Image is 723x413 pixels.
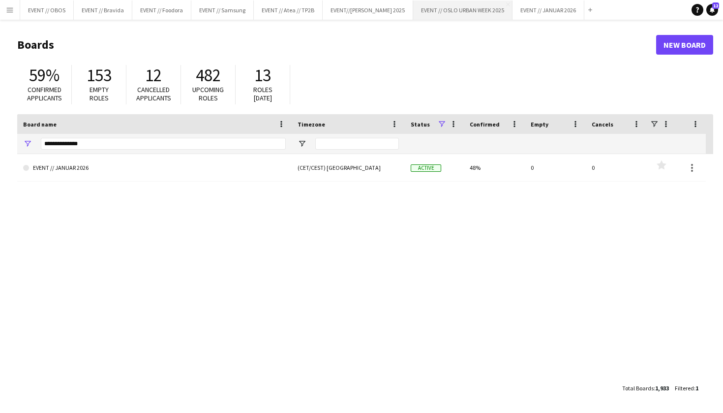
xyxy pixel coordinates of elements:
button: Open Filter Menu [23,139,32,148]
button: EVENT // Atea // TP2B [254,0,323,20]
span: Cancelled applicants [136,85,171,102]
span: 12 [712,2,719,9]
span: Timezone [298,121,325,128]
a: EVENT // JANUAR 2026 [23,154,286,182]
span: Roles [DATE] [253,85,272,102]
span: 13 [254,64,271,86]
button: Open Filter Menu [298,139,306,148]
button: EVENT // JANUAR 2026 [512,0,584,20]
button: EVENT // OSLO URBAN WEEK 2025 [413,0,512,20]
span: 12 [145,64,162,86]
span: 482 [196,64,221,86]
span: 1 [695,384,698,392]
span: Cancels [592,121,613,128]
span: Active [411,164,441,172]
input: Timezone Filter Input [315,138,399,150]
div: 0 [586,154,647,181]
a: New Board [656,35,713,55]
a: 12 [706,4,718,16]
span: 1,933 [655,384,669,392]
button: EVENT//[PERSON_NAME] 2025 [323,0,413,20]
span: Upcoming roles [192,85,224,102]
span: Board name [23,121,57,128]
button: EVENT // OBOS [20,0,74,20]
div: 48% [464,154,525,181]
span: Confirmed [470,121,500,128]
button: EVENT // Samsung [191,0,254,20]
div: 0 [525,154,586,181]
span: Empty roles [90,85,109,102]
div: : [622,379,669,398]
span: Filtered [675,384,694,392]
button: EVENT // Foodora [132,0,191,20]
span: 59% [29,64,60,86]
input: Board name Filter Input [41,138,286,150]
span: Status [411,121,430,128]
span: Empty [531,121,548,128]
h1: Boards [17,37,656,52]
span: Confirmed applicants [27,85,62,102]
span: 153 [87,64,112,86]
button: EVENT // Bravida [74,0,132,20]
span: Total Boards [622,384,654,392]
div: : [675,379,698,398]
div: (CET/CEST) [GEOGRAPHIC_DATA] [292,154,405,181]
